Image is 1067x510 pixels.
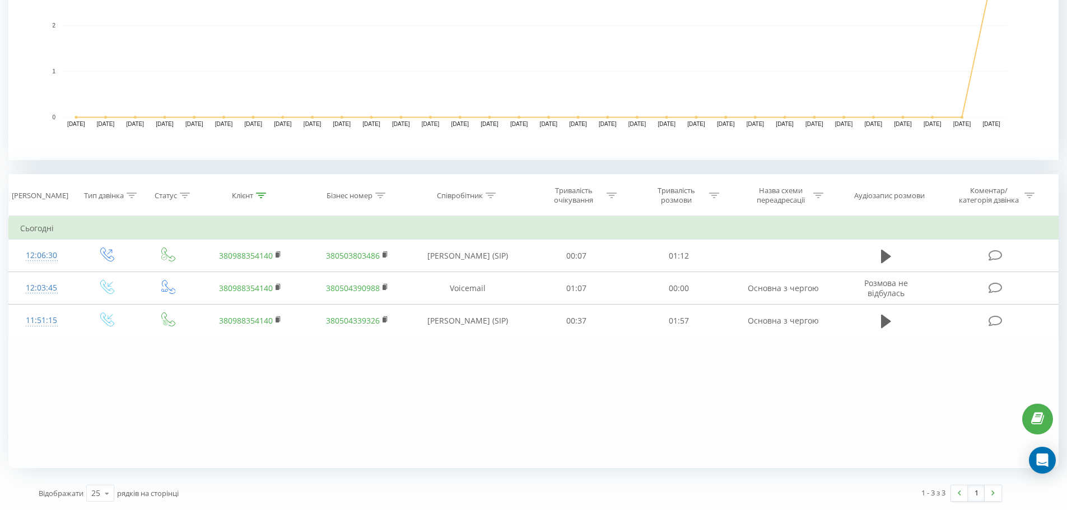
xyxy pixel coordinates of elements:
div: Тривалість очікування [544,186,604,205]
span: Відображати [39,488,83,498]
div: Тип дзвінка [84,191,124,200]
text: [DATE] [953,121,971,127]
td: 00:07 [525,240,628,272]
text: [DATE] [835,121,853,127]
div: 12:03:45 [20,277,63,299]
span: Розмова не відбулась [864,278,908,298]
text: [DATE] [599,121,617,127]
td: Основна з чергою [730,305,836,337]
div: Open Intercom Messenger [1029,447,1056,474]
text: [DATE] [156,121,174,127]
div: Тривалість розмови [646,186,706,205]
text: [DATE] [924,121,942,127]
text: [DATE] [894,121,912,127]
text: [DATE] [805,121,823,127]
div: Назва схеми переадресації [751,186,810,205]
div: Співробітник [437,191,483,200]
td: [PERSON_NAME] (SIP) [411,240,525,272]
div: Бізнес номер [327,191,372,200]
a: 380988354140 [219,315,273,326]
a: 380504390988 [326,283,380,293]
text: [DATE] [481,121,498,127]
td: Сьогодні [9,217,1059,240]
text: [DATE] [776,121,794,127]
text: 0 [52,114,55,120]
text: [DATE] [215,121,233,127]
text: [DATE] [717,121,735,127]
a: 380988354140 [219,283,273,293]
a: 1 [968,485,985,501]
td: 01:07 [525,272,628,305]
a: 380503803486 [326,250,380,261]
text: 1 [52,68,55,74]
text: [DATE] [540,121,558,127]
text: [DATE] [333,121,351,127]
a: 380504339326 [326,315,380,326]
div: Статус [155,191,177,200]
td: Основна з чергою [730,272,836,305]
td: 00:37 [525,305,628,337]
text: [DATE] [304,121,322,127]
td: 01:57 [628,305,730,337]
text: [DATE] [982,121,1000,127]
text: [DATE] [422,121,440,127]
span: рядків на сторінці [117,488,179,498]
text: [DATE] [392,121,410,127]
td: [PERSON_NAME] (SIP) [411,305,525,337]
text: [DATE] [865,121,883,127]
text: [DATE] [569,121,587,127]
text: [DATE] [97,121,115,127]
text: [DATE] [628,121,646,127]
text: [DATE] [244,121,262,127]
text: 2 [52,22,55,29]
text: [DATE] [362,121,380,127]
div: Клієнт [232,191,253,200]
div: Аудіозапис розмови [854,191,925,200]
text: [DATE] [185,121,203,127]
div: [PERSON_NAME] [12,191,68,200]
div: Коментар/категорія дзвінка [956,186,1022,205]
text: [DATE] [127,121,145,127]
div: 25 [91,488,100,499]
text: [DATE] [274,121,292,127]
text: [DATE] [747,121,765,127]
text: [DATE] [658,121,675,127]
div: 12:06:30 [20,245,63,266]
td: 01:12 [628,240,730,272]
div: 11:51:15 [20,310,63,331]
text: [DATE] [451,121,469,127]
text: [DATE] [687,121,705,127]
text: [DATE] [67,121,85,127]
td: 00:00 [628,272,730,305]
a: 380988354140 [219,250,273,261]
div: 1 - 3 з 3 [921,487,945,498]
text: [DATE] [510,121,528,127]
td: Voicemail [411,272,525,305]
